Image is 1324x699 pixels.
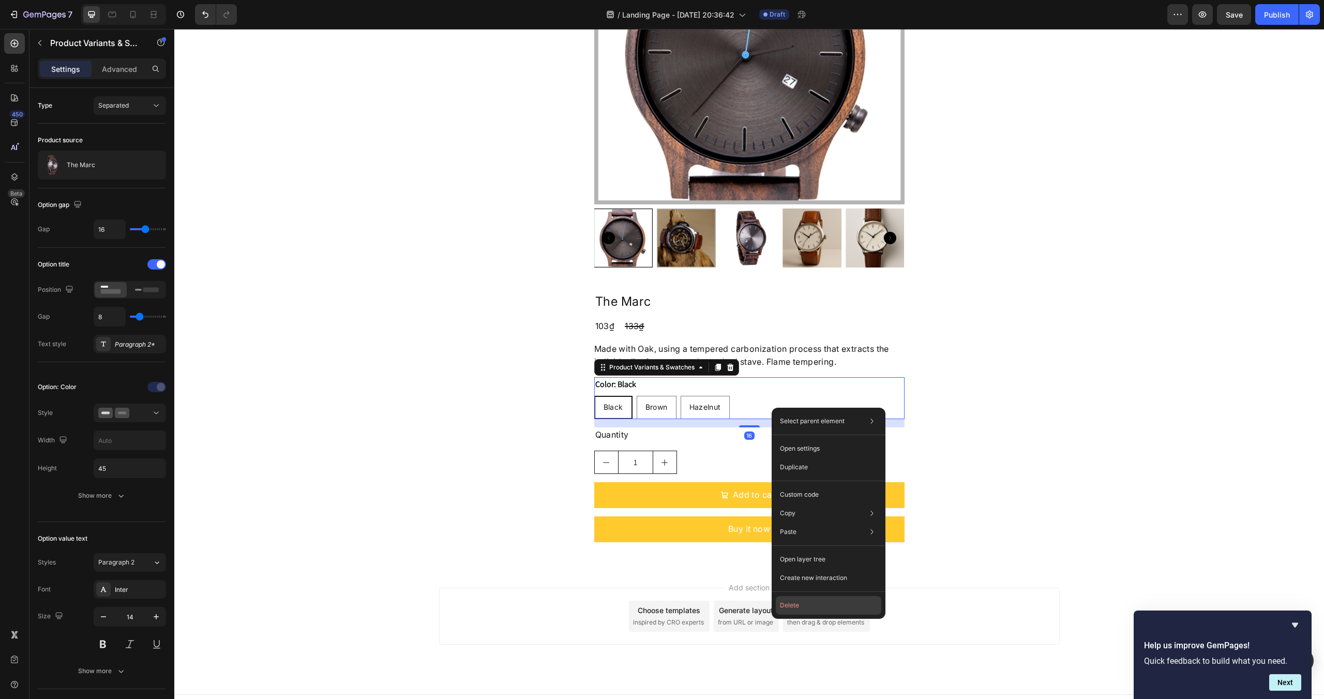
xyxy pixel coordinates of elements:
button: Delete [776,596,881,615]
p: Product Variants & Swatches [50,37,138,49]
div: Gap [38,312,50,321]
div: Beta [8,189,25,198]
img: uncuffed brown leather strapped watch [671,180,730,239]
span: Separated [98,101,129,109]
button: Show more [38,486,166,505]
button: Show more [38,662,166,680]
input: Auto [94,431,165,450]
span: then drag & drop elements [613,589,690,598]
button: Add to cart [420,453,730,479]
button: Separated [94,96,166,115]
p: Paste [780,527,796,537]
div: Publish [1264,9,1290,20]
img: Brown leather strapped watch [608,180,667,239]
div: Undo/Redo [195,4,237,25]
input: quantity [444,422,479,444]
button: Next question [1269,674,1301,691]
span: inspired by CRO experts [459,589,530,598]
div: Gap [38,225,50,234]
button: Buy it now [420,487,730,513]
div: 16 [570,403,580,411]
div: Show more [78,666,126,676]
p: Create new interaction [780,573,847,583]
div: Product Variants & Swatches [433,334,522,343]
button: Carousel Next Arrow [710,203,722,215]
div: Generate layout [545,576,599,587]
div: 103₫ [420,290,442,305]
div: Position [38,283,76,297]
div: Product source [38,136,83,145]
div: Type [38,101,52,110]
p: Custom code [780,490,819,499]
div: Styles [38,558,56,567]
p: Copy [780,509,795,518]
span: from URL or image [544,589,599,598]
button: 7 [4,4,77,25]
div: 450 [10,110,25,118]
div: Option: Color [38,382,77,392]
input: Auto [94,220,125,239]
input: Auto [94,307,125,326]
span: Brown [471,374,493,382]
div: Add blank section [621,576,684,587]
div: Quantity [420,398,730,414]
button: Save [1217,4,1251,25]
span: Made with Oak, using a tempered carbonization process that extracts the individuality from every ... [420,315,715,338]
span: / [618,9,620,20]
p: Settings [51,64,80,75]
span: Hazelnut [515,374,547,382]
legend: Color: Black [420,348,463,363]
button: decrement [420,422,444,444]
p: Open layer tree [780,555,825,564]
button: Publish [1255,4,1299,25]
div: Option title [38,260,69,269]
div: Help us improve GemPages! [1144,619,1301,691]
div: Height [38,464,57,473]
p: 7 [68,8,72,21]
span: Add section [550,553,599,564]
input: Auto [94,459,165,478]
span: Landing Page - [DATE] 20:36:42 [622,9,734,20]
button: Paragraph 2 [94,553,166,572]
div: Size [38,609,65,623]
h2: The Marc [420,263,730,281]
p: Quick feedback to build what you need. [1144,656,1301,666]
div: Add to cart [559,459,604,473]
div: Text style [38,339,66,349]
div: Paragraph 2* [115,340,163,349]
p: Advanced [102,64,137,75]
div: Buy it now [554,494,596,507]
div: Option value text [38,534,87,543]
div: Font [38,585,51,594]
span: Save [1226,10,1243,19]
span: Draft [770,10,785,19]
button: increment [479,422,502,444]
p: The Marc [67,161,95,169]
button: Hide survey [1289,619,1301,631]
span: Paragraph 2 [98,558,134,567]
img: product feature img [42,155,63,175]
div: Style [38,408,53,418]
div: Choose templates [463,576,526,587]
p: Select parent element [780,417,845,426]
button: Carousel Back Arrow [428,203,441,215]
div: Option gap [38,198,84,212]
p: Open settings [780,444,820,453]
h2: Help us improve GemPages! [1144,639,1301,652]
div: Show more [78,490,126,501]
span: Black [429,374,449,382]
iframe: Design area [174,29,1324,699]
div: Width [38,434,69,448]
div: 133₫ [449,290,471,305]
p: Duplicate [780,463,808,472]
div: Inter [115,585,163,594]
